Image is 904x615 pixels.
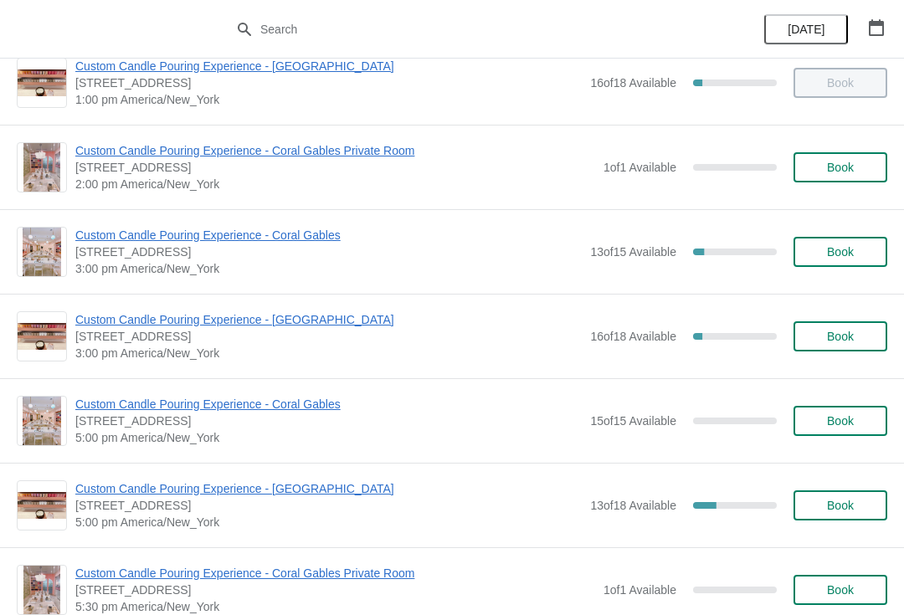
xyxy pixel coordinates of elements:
[75,345,582,361] span: 3:00 pm America/New_York
[827,499,854,512] span: Book
[827,330,854,343] span: Book
[794,406,887,436] button: Book
[590,330,676,343] span: 16 of 18 Available
[75,74,582,91] span: [STREET_ADDRESS]
[75,413,582,429] span: [STREET_ADDRESS]
[590,499,676,512] span: 13 of 18 Available
[23,397,62,445] img: Custom Candle Pouring Experience - Coral Gables | 154 Giralda Avenue, Coral Gables, FL, USA | 5:0...
[75,497,582,514] span: [STREET_ADDRESS]
[827,245,854,259] span: Book
[827,583,854,597] span: Book
[18,492,66,520] img: Custom Candle Pouring Experience - Fort Lauderdale | 914 East Las Olas Boulevard, Fort Lauderdale...
[604,583,676,597] span: 1 of 1 Available
[75,311,582,328] span: Custom Candle Pouring Experience - [GEOGRAPHIC_DATA]
[75,598,595,615] span: 5:30 pm America/New_York
[18,323,66,351] img: Custom Candle Pouring Experience - Fort Lauderdale | 914 East Las Olas Boulevard, Fort Lauderdale...
[794,237,887,267] button: Book
[75,582,595,598] span: [STREET_ADDRESS]
[75,260,582,277] span: 3:00 pm America/New_York
[590,414,676,428] span: 15 of 15 Available
[794,321,887,351] button: Book
[75,142,595,159] span: Custom Candle Pouring Experience - Coral Gables Private Room
[590,245,676,259] span: 13 of 15 Available
[75,91,582,108] span: 1:00 pm America/New_York
[259,14,678,44] input: Search
[827,161,854,174] span: Book
[75,243,582,260] span: [STREET_ADDRESS]
[764,14,848,44] button: [DATE]
[794,575,887,605] button: Book
[23,228,62,276] img: Custom Candle Pouring Experience - Coral Gables | 154 Giralda Avenue, Coral Gables, FL, USA | 3:0...
[75,176,595,192] span: 2:00 pm America/New_York
[75,480,582,497] span: Custom Candle Pouring Experience - [GEOGRAPHIC_DATA]
[75,159,595,176] span: [STREET_ADDRESS]
[18,69,66,97] img: Custom Candle Pouring Experience - Fort Lauderdale | 914 East Las Olas Boulevard, Fort Lauderdale...
[75,565,595,582] span: Custom Candle Pouring Experience - Coral Gables Private Room
[604,161,676,174] span: 1 of 1 Available
[23,566,60,614] img: Custom Candle Pouring Experience - Coral Gables Private Room | 154 Giralda Avenue, Coral Gables, ...
[75,58,582,74] span: Custom Candle Pouring Experience - [GEOGRAPHIC_DATA]
[75,429,582,446] span: 5:00 pm America/New_York
[788,23,824,36] span: [DATE]
[75,227,582,243] span: Custom Candle Pouring Experience - Coral Gables
[75,328,582,345] span: [STREET_ADDRESS]
[794,152,887,182] button: Book
[75,396,582,413] span: Custom Candle Pouring Experience - Coral Gables
[23,143,60,192] img: Custom Candle Pouring Experience - Coral Gables Private Room | 154 Giralda Avenue, Coral Gables, ...
[590,76,676,90] span: 16 of 18 Available
[794,490,887,520] button: Book
[827,414,854,428] span: Book
[75,514,582,530] span: 5:00 pm America/New_York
